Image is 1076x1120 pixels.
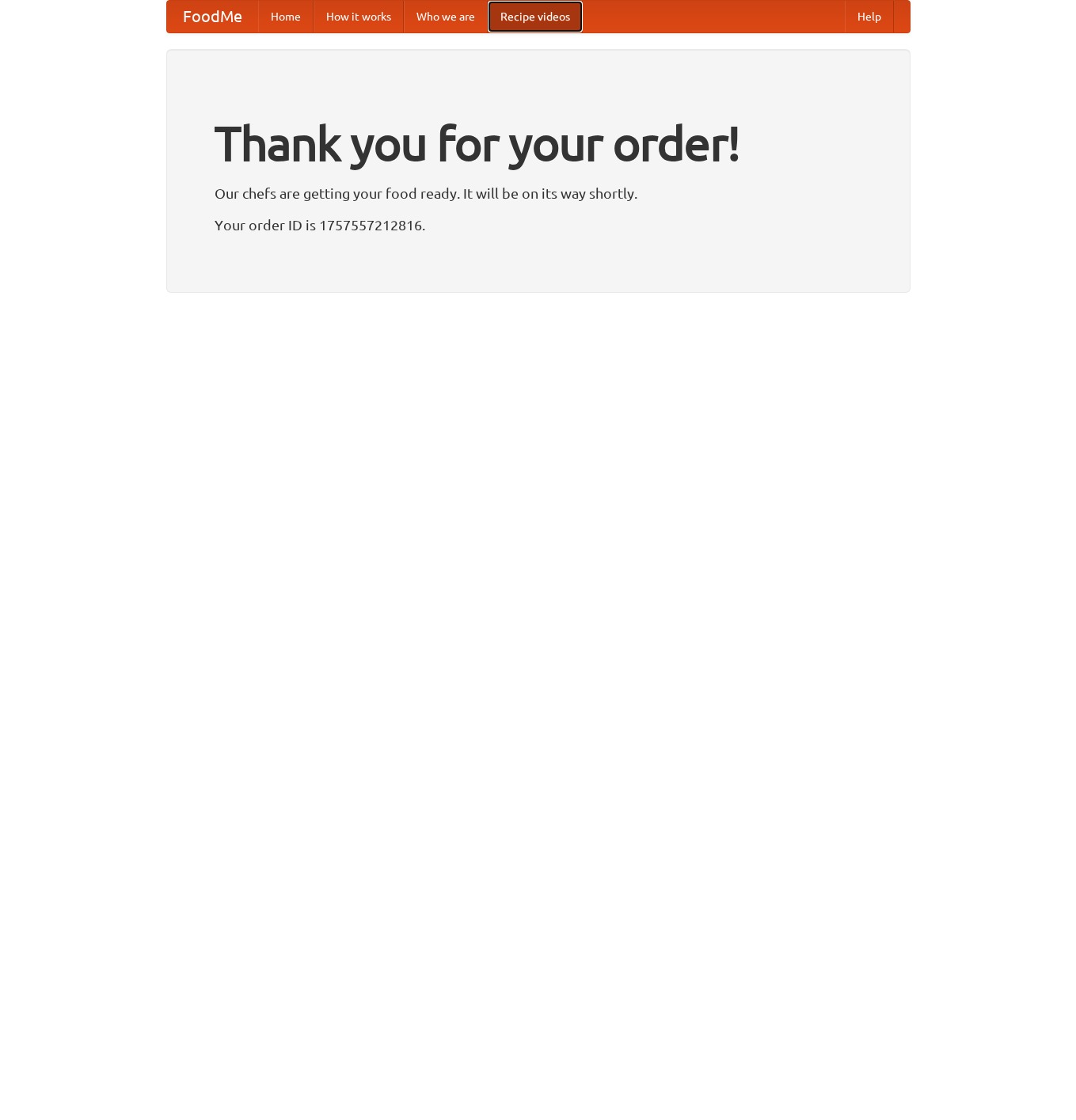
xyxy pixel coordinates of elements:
[215,181,862,205] p: Our chefs are getting your food ready. It will be on its way shortly.
[258,1,314,32] a: Home
[215,213,862,237] p: Your order ID is 1757557212816.
[167,1,258,32] a: FoodMe
[314,1,404,32] a: How it works
[215,105,862,181] h1: Thank you for your order!
[404,1,488,32] a: Who we are
[488,1,583,32] a: Recipe videos
[845,1,894,32] a: Help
